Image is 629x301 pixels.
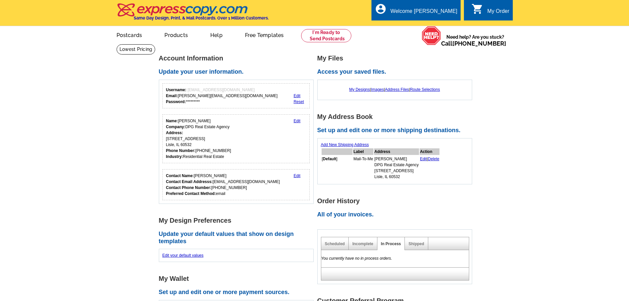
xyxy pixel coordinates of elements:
[166,154,183,159] strong: Industry:
[166,119,178,123] strong: Name:
[317,68,476,76] h2: Access your saved files.
[166,99,186,104] strong: Password:
[162,114,310,163] div: Your personal details.
[487,8,509,18] div: My Order
[353,156,373,180] td: Mail-To-Me
[166,148,195,153] strong: Phone Number:
[374,156,419,180] td: [PERSON_NAME] DPG Real Estate Agency [STREET_ADDRESS] Lisle, IL 60532
[317,127,476,134] h2: Set up and edit one or more shipping destinations.
[106,27,153,42] a: Postcards
[234,27,295,42] a: Free Templates
[420,148,440,155] th: Action
[374,148,419,155] th: Address
[391,8,457,18] div: Welcome [PERSON_NAME]
[166,118,231,160] div: [PERSON_NAME] DPG Real Estate Agency [STREET_ADDRESS] Lisle, IL 60532 [PHONE_NUMBER] Residential ...
[441,40,506,47] span: Call
[159,275,317,282] h1: My Wallet
[294,173,300,178] a: Edit
[352,242,373,246] a: Incomplete
[317,198,476,205] h1: Order History
[294,94,300,98] a: Edit
[166,87,278,105] div: [PERSON_NAME][EMAIL_ADDRESS][DOMAIN_NAME] *********
[321,83,469,96] div: | | |
[325,242,345,246] a: Scheduled
[162,253,204,258] a: Edit your default values
[166,179,213,184] strong: Contact Email Addresss:
[317,55,476,62] h1: My Files
[353,148,373,155] th: Label
[162,169,310,200] div: Who should we contact regarding order issues?
[200,27,233,42] a: Help
[294,99,304,104] a: Reset
[381,242,401,246] a: In Process
[317,211,476,218] h2: All of your invoices.
[159,217,317,224] h1: My Design Preferences
[321,142,369,147] a: Add New Shipping Address
[472,7,509,16] a: shopping_cart My Order
[371,87,384,92] a: Images
[408,242,424,246] a: Shipped
[441,34,509,47] span: Need help? Are you stuck?
[349,87,370,92] a: My Designs
[420,157,427,161] a: Edit
[166,94,178,98] strong: Email:
[166,185,211,190] strong: Contact Phone Number:
[410,87,440,92] a: Route Selections
[159,68,317,76] h2: Update your user information.
[428,157,439,161] a: Delete
[166,88,187,92] strong: Username:
[420,156,440,180] td: |
[323,157,336,161] b: Default
[166,173,280,197] div: [PERSON_NAME] [EMAIL_ADDRESS][DOMAIN_NAME] [PHONE_NUMBER] email
[166,131,183,135] strong: Address:
[162,83,310,108] div: Your login information.
[317,113,476,120] h1: My Address Book
[322,156,353,180] td: [ ]
[294,119,300,123] a: Edit
[154,27,198,42] a: Products
[117,8,269,20] a: Same Day Design, Print, & Mail Postcards. Over 1 Million Customers.
[375,3,387,15] i: account_circle
[159,289,317,296] h2: Set up and edit one or more payment sources.
[188,88,255,92] span: [EMAIL_ADDRESS][DOMAIN_NAME]
[472,3,483,15] i: shopping_cart
[452,40,506,47] a: [PHONE_NUMBER]
[166,125,186,129] strong: Company:
[159,55,317,62] h1: Account Information
[385,87,409,92] a: Address Files
[134,16,269,20] h4: Same Day Design, Print, & Mail Postcards. Over 1 Million Customers.
[166,191,216,196] strong: Preferred Contact Method:
[321,256,392,261] em: You currently have no in process orders.
[422,26,441,45] img: help
[166,173,194,178] strong: Contact Name:
[159,231,317,245] h2: Update your default values that show on design templates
